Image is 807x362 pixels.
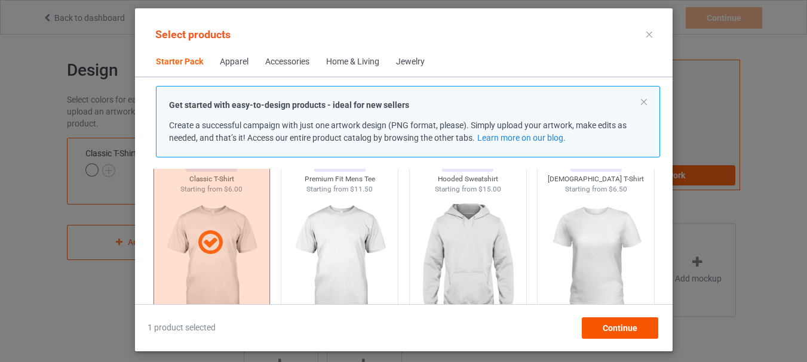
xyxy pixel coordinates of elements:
div: Accessories [265,56,309,68]
div: Apparel [220,56,248,68]
img: regular.jpg [286,194,393,328]
span: $15.00 [478,185,501,193]
span: 1 product selected [148,322,216,334]
span: Starter Pack [148,48,211,76]
div: [DEMOGRAPHIC_DATA] T-Shirt [538,174,654,184]
div: Hooded Sweatshirt [409,174,526,184]
div: Home & Living [326,56,379,68]
span: $6.50 [608,185,627,193]
img: regular.jpg [542,194,649,328]
img: regular.jpg [414,194,521,328]
div: Starting from [281,184,398,194]
a: Learn more on our blog. [477,133,565,143]
div: Premium Fit Mens Tee [281,174,398,184]
strong: Get started with easy-to-design products - ideal for new sellers [169,100,409,110]
div: Starting from [538,184,654,194]
div: Starting from [409,184,526,194]
span: $11.50 [350,185,373,193]
span: Select products [155,28,231,41]
span: Create a successful campaign with just one artwork design (PNG format, please). Simply upload you... [169,120,627,143]
span: Continue [602,323,637,333]
div: Jewelry [396,56,425,68]
div: Continue [581,317,658,339]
